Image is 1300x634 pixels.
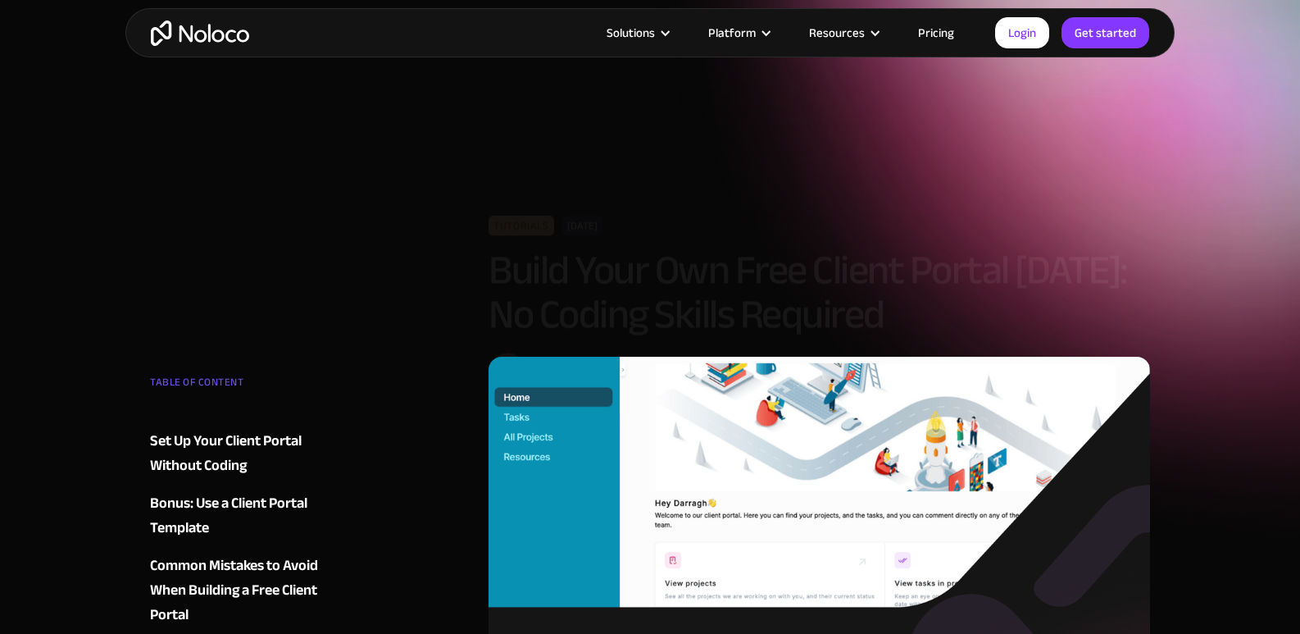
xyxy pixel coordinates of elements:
[1061,17,1149,48] a: Get started
[562,216,602,235] div: [DATE]
[586,22,688,43] div: Solutions
[150,370,348,403] div: TABLE OF CONTENT
[489,216,554,235] div: Tutorials
[150,491,348,540] a: Bonus: Use a Client Portal Template
[540,353,684,372] div: [PERSON_NAME]
[688,22,789,43] div: Platform
[809,22,865,43] div: Resources
[898,22,975,43] a: Pricing
[995,17,1049,48] a: Login
[151,21,249,46] a: home
[607,22,655,43] div: Solutions
[489,248,1150,336] h1: Build Your Own Free Client Portal [DATE]: No Coding Skills Required
[708,22,756,43] div: Platform
[150,554,348,627] a: Common Mistakes to Avoid When Building a Free Client Portal
[150,429,348,478] a: Set Up Your Client Portal Without Coding
[789,22,898,43] div: Resources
